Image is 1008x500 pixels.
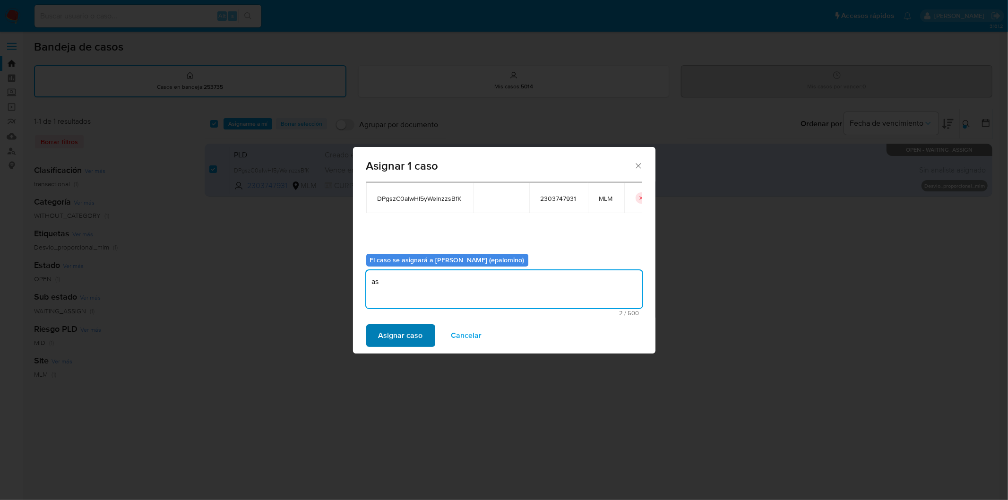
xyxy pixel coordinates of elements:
span: 2303747931 [541,194,577,203]
button: icon-button [636,192,647,204]
textarea: as [366,270,642,308]
span: Asignar caso [379,325,423,346]
b: El caso se asignará a [PERSON_NAME] (epalomino) [370,255,525,265]
span: DPgszC0aIwHI5yWeInzzsBfK [378,194,462,203]
button: Cerrar ventana [634,161,642,170]
div: assign-modal [353,147,655,353]
span: Cancelar [451,325,482,346]
span: Máximo 500 caracteres [369,310,639,316]
button: Cancelar [439,324,494,347]
span: MLM [599,194,613,203]
span: Asignar 1 caso [366,160,634,172]
button: Asignar caso [366,324,435,347]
